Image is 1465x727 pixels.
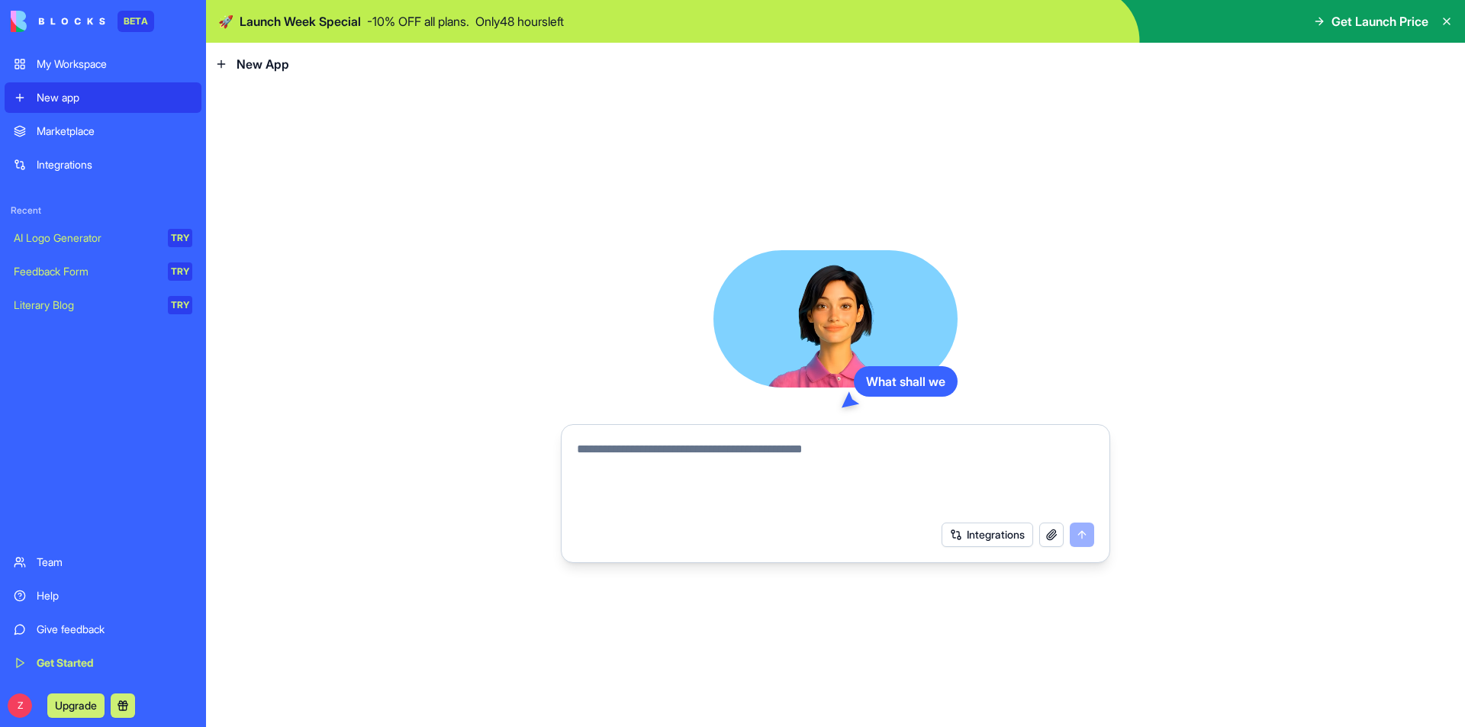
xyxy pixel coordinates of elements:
div: Give feedback [37,622,192,637]
a: My Workspace [5,49,201,79]
div: My Workspace [37,56,192,72]
div: Help [37,588,192,603]
a: Marketplace [5,116,201,146]
a: Help [5,581,201,611]
div: Feedback Form [14,264,157,279]
div: Team [37,555,192,570]
a: Integrations [5,150,201,180]
div: New app [37,90,192,105]
p: Only 48 hours left [475,12,564,31]
span: Z [8,693,32,718]
a: AI Logo GeneratorTRY [5,223,201,253]
img: logo [11,11,105,32]
span: 🚀 [218,12,233,31]
button: Upgrade [47,693,105,718]
div: AI Logo Generator [14,230,157,246]
a: New app [5,82,201,113]
a: Get Started [5,648,201,678]
a: Upgrade [47,697,105,713]
div: Get Started [37,655,192,671]
div: Literary Blog [14,298,157,313]
div: TRY [168,229,192,247]
a: Feedback FormTRY [5,256,201,287]
span: New App [237,55,289,73]
div: Integrations [37,157,192,172]
span: Launch Week Special [240,12,361,31]
div: TRY [168,262,192,281]
a: Give feedback [5,614,201,645]
span: Get Launch Price [1331,12,1428,31]
button: Integrations [942,523,1033,547]
p: - 10 % OFF all plans. [367,12,469,31]
div: What shall we [854,366,958,397]
a: BETA [11,11,154,32]
div: BETA [118,11,154,32]
a: Literary BlogTRY [5,290,201,320]
a: Team [5,547,201,577]
div: TRY [168,296,192,314]
span: Recent [5,204,201,217]
div: Marketplace [37,124,192,139]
